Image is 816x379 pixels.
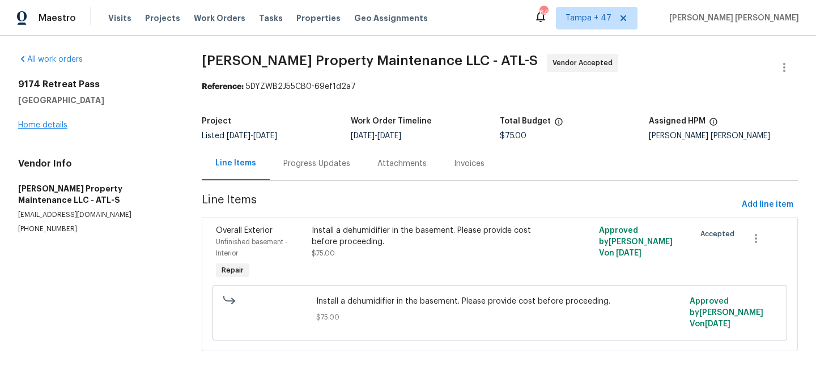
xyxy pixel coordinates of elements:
span: Projects [145,12,180,24]
span: Repair [217,265,248,276]
span: Install a dehumidifier in the basement. Please provide cost before proceeding. [316,296,683,307]
span: [DATE] [253,132,277,140]
span: [PERSON_NAME] Property Maintenance LLC - ATL-S [202,54,538,67]
h4: Vendor Info [18,158,175,169]
div: Attachments [377,158,427,169]
span: $75.00 [316,312,683,323]
span: [PERSON_NAME] [PERSON_NAME] [665,12,799,24]
b: Reference: [202,83,244,91]
h5: Total Budget [500,117,551,125]
span: Maestro [39,12,76,24]
span: $75.00 [500,132,526,140]
span: [DATE] [377,132,401,140]
span: Overall Exterior [216,227,273,235]
h5: Work Order Timeline [351,117,432,125]
span: Add line item [742,198,793,212]
div: Line Items [215,157,256,169]
span: Listed [202,132,277,140]
div: Invoices [454,158,484,169]
span: Visits [108,12,131,24]
p: [EMAIL_ADDRESS][DOMAIN_NAME] [18,210,175,220]
div: 5DYZWB2J55CB0-69ef1d2a7 [202,81,798,92]
span: - [227,132,277,140]
span: Vendor Accepted [552,57,617,69]
span: Properties [296,12,341,24]
span: The hpm assigned to this work order. [709,117,718,132]
span: Approved by [PERSON_NAME] V on [599,227,673,257]
span: Tasks [259,14,283,22]
div: Install a dehumidifier in the basement. Please provide cost before proceeding. [312,225,545,248]
a: Home details [18,121,67,129]
div: [PERSON_NAME] [PERSON_NAME] [649,132,798,140]
span: [DATE] [227,132,250,140]
span: [DATE] [616,249,641,257]
h5: Project [202,117,231,125]
div: 645 [539,7,547,18]
span: Approved by [PERSON_NAME] V on [690,297,763,328]
span: Geo Assignments [354,12,428,24]
button: Add line item [737,194,798,215]
h2: 9174 Retreat Pass [18,79,175,90]
span: Accepted [700,228,739,240]
div: Progress Updates [283,158,350,169]
span: Work Orders [194,12,245,24]
span: Line Items [202,194,737,215]
h5: Assigned HPM [649,117,705,125]
span: $75.00 [312,250,335,257]
span: The total cost of line items that have been proposed by Opendoor. This sum includes line items th... [554,117,563,132]
span: Tampa + 47 [566,12,611,24]
span: Unfinished basement - Interior [216,239,288,257]
a: All work orders [18,56,83,63]
h5: [PERSON_NAME] Property Maintenance LLC - ATL-S [18,183,175,206]
span: - [351,132,401,140]
span: [DATE] [705,320,730,328]
span: [DATE] [351,132,375,140]
p: [PHONE_NUMBER] [18,224,175,234]
h5: [GEOGRAPHIC_DATA] [18,95,175,106]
